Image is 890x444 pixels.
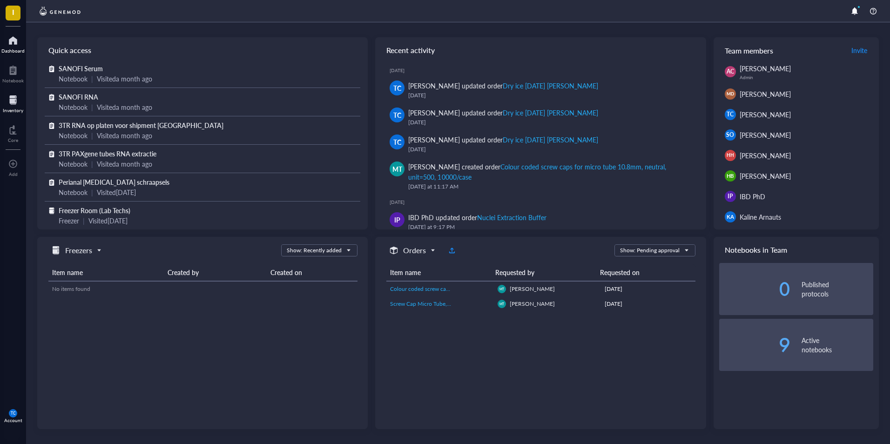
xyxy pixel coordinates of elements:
[97,74,152,84] div: Visited a month ago
[91,74,93,84] div: |
[408,162,666,182] div: Colour coded screw caps for micro tube 10.8mm, neutral, unit=500, 10000/case
[59,64,103,73] span: SANOFI Serum
[2,78,24,83] div: Notebook
[740,151,791,160] span: [PERSON_NAME]
[394,215,400,225] span: IP
[503,135,598,144] div: Dry ice [DATE] [PERSON_NAME]
[620,246,680,255] div: Show: Pending approval
[11,411,16,416] span: TC
[383,209,698,235] a: IPIBD PhD updated orderNuclei Extraction Buffer[DATE] at 9:17 PM
[499,287,504,291] span: MT
[383,77,698,104] a: TC[PERSON_NAME] updated orderDry ice [DATE] [PERSON_NAME][DATE]
[727,67,734,76] span: AC
[740,64,791,73] span: [PERSON_NAME]
[802,280,873,298] div: Published protocols
[59,206,130,215] span: Freezer Room (Lab Techs)
[97,187,136,197] div: Visited [DATE]
[492,264,596,281] th: Requested by
[59,159,88,169] div: Notebook
[59,149,156,158] span: 3TR PAXgene tubes RNA extractie
[393,83,401,93] span: TC
[714,237,879,263] div: Notebooks in Team
[714,37,879,63] div: Team members
[37,6,83,17] img: genemod-logo
[728,192,733,201] span: IP
[59,215,79,226] div: Freezer
[503,108,598,117] div: Dry ice [DATE] [PERSON_NAME]
[408,118,691,127] div: [DATE]
[390,67,698,73] div: [DATE]
[408,81,598,91] div: [PERSON_NAME] updated order
[3,93,23,113] a: Inventory
[97,159,152,169] div: Visited a month ago
[740,171,791,181] span: [PERSON_NAME]
[91,159,93,169] div: |
[83,215,85,226] div: |
[727,152,734,159] span: HH
[4,417,22,423] div: Account
[52,285,354,293] div: No items found
[3,108,23,113] div: Inventory
[65,245,92,256] h5: Freezers
[1,48,25,54] div: Dashboard
[408,161,691,182] div: [PERSON_NAME] created order
[408,91,691,100] div: [DATE]
[9,171,18,177] div: Add
[727,172,734,180] span: HB
[393,137,401,147] span: TC
[740,192,765,201] span: IBD PhD
[392,164,402,174] span: MT
[91,187,93,197] div: |
[59,74,88,84] div: Notebook
[802,336,873,354] div: Active notebooks
[851,46,867,55] span: Invite
[851,43,868,58] button: Invite
[740,212,781,222] span: Kaline Arnauts
[91,102,93,112] div: |
[59,121,224,130] span: 3TR RNA op platen voor shipment [GEOGRAPHIC_DATA]
[59,92,98,101] span: SANOFI RNA
[88,215,128,226] div: Visited [DATE]
[727,110,734,119] span: TC
[37,37,368,63] div: Quick access
[727,213,734,221] span: KA
[390,285,490,293] a: Colour coded screw caps for micro tube 10.8mm, neutral, unit=500, 10000/case
[726,131,734,139] span: SO
[97,102,152,112] div: Visited a month ago
[383,104,698,131] a: TC[PERSON_NAME] updated orderDry ice [DATE] [PERSON_NAME][DATE]
[390,300,490,308] a: Screw Cap Micro Tube, 2 ml, PP, with skirted base, with knurls, without closure, no print, 500 pc...
[605,300,692,308] div: [DATE]
[59,130,88,141] div: Notebook
[390,300,640,308] span: Screw Cap Micro Tube, 2 ml, PP, with skirted base, with knurls, without closure, no print, 500 pc...
[740,130,791,140] span: [PERSON_NAME]
[59,187,88,197] div: Notebook
[8,137,18,143] div: Core
[375,37,706,63] div: Recent activity
[390,199,698,205] div: [DATE]
[596,264,688,281] th: Requested on
[393,110,401,120] span: TC
[383,158,698,195] a: MT[PERSON_NAME] created orderColour coded screw caps for micro tube 10.8mm, neutral, unit=500, 10...
[59,177,169,187] span: Perianal [MEDICAL_DATA] schraapsels
[503,81,598,90] div: Dry ice [DATE] [PERSON_NAME]
[164,264,267,281] th: Created by
[287,246,342,255] div: Show: Recently added
[499,302,504,306] span: MT
[59,102,88,112] div: Notebook
[740,74,873,80] div: Admin
[390,285,587,293] span: Colour coded screw caps for micro tube 10.8mm, neutral, unit=500, 10000/case
[408,135,598,145] div: [PERSON_NAME] updated order
[477,213,546,222] div: Nuclei Extraction Buffer
[91,130,93,141] div: |
[719,337,791,352] div: 9
[383,131,698,158] a: TC[PERSON_NAME] updated orderDry ice [DATE] [PERSON_NAME][DATE]
[719,282,791,296] div: 0
[12,6,14,18] span: I
[408,108,598,118] div: [PERSON_NAME] updated order
[740,110,791,119] span: [PERSON_NAME]
[403,245,426,256] h5: Orders
[510,300,555,308] span: [PERSON_NAME]
[48,264,164,281] th: Item name
[386,264,491,281] th: Item name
